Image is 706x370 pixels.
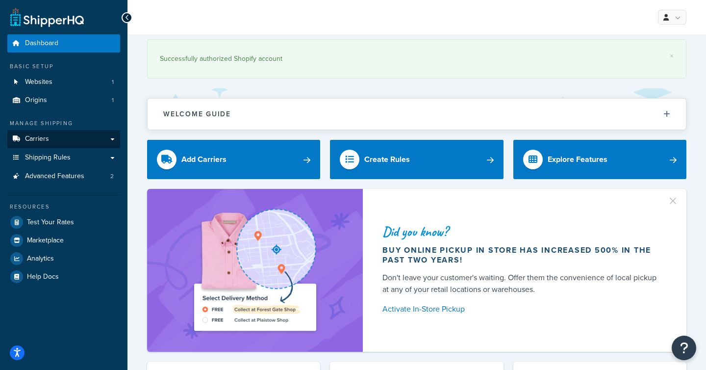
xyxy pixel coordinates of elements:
[7,62,120,71] div: Basic Setup
[382,272,663,295] div: Don't leave your customer's waiting. Offer them the convenience of local pickup at any of your re...
[7,213,120,231] a: Test Your Rates
[364,153,410,166] div: Create Rules
[27,273,59,281] span: Help Docs
[7,119,120,128] div: Manage Shipping
[25,135,49,143] span: Carriers
[27,218,74,227] span: Test Your Rates
[7,167,120,185] li: Advanced Features
[181,153,227,166] div: Add Carriers
[7,149,120,167] a: Shipping Rules
[7,91,120,109] a: Origins1
[112,78,114,86] span: 1
[330,140,503,179] a: Create Rules
[7,73,120,91] li: Websites
[672,336,696,360] button: Open Resource Center
[7,73,120,91] a: Websites1
[25,78,52,86] span: Websites
[670,52,674,60] a: ×
[7,130,120,148] a: Carriers
[112,96,114,105] span: 1
[27,255,54,263] span: Analytics
[27,237,64,245] span: Marketplace
[7,250,120,267] a: Analytics
[548,153,607,166] div: Explore Features
[7,167,120,185] a: Advanced Features2
[148,99,686,130] button: Welcome Guide
[166,204,344,337] img: ad-shirt-map-b0359fc47e01cab431d101c4b569394f6a03f54285957d908178d52f29eb9668.png
[513,140,686,179] a: Explore Features
[110,172,114,181] span: 2
[382,302,663,316] a: Activate In-Store Pickup
[382,225,663,238] div: Did you know?
[7,268,120,286] a: Help Docs
[25,96,47,105] span: Origins
[7,232,120,249] a: Marketplace
[25,154,71,162] span: Shipping Rules
[7,203,120,211] div: Resources
[160,52,674,66] div: Successfully authorized Shopify account
[147,140,320,179] a: Add Carriers
[163,110,231,118] h2: Welcome Guide
[7,91,120,109] li: Origins
[7,34,120,53] a: Dashboard
[25,172,84,181] span: Advanced Features
[382,245,663,265] div: Buy online pickup in store has increased 500% in the past two years!
[25,39,58,48] span: Dashboard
